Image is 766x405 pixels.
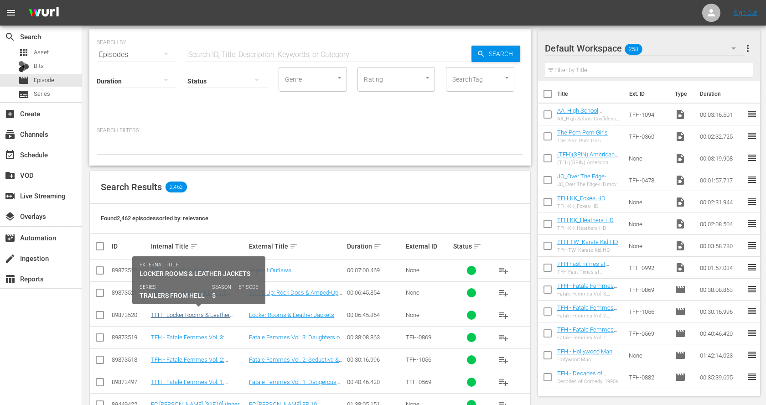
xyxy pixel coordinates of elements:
span: Episode [675,350,686,361]
td: 00:03:16.501 [696,104,746,125]
button: playlist_add [492,282,514,304]
th: Ext. ID [624,81,669,107]
span: Ingestion [5,253,16,264]
span: Video [675,131,686,142]
span: 258 [625,40,642,59]
td: None [625,235,671,257]
button: playlist_add [492,260,514,281]
div: 89873518 [112,356,148,363]
a: TFH-KK_Heathers-HD [557,217,614,223]
a: (TFH)(SPIN) American Graffiti [557,151,618,165]
span: playlist_add [498,265,509,276]
td: 00:35:39.695 [696,366,746,388]
div: TFH-KK_Foxes-HD [557,203,606,209]
a: TFH-TW_Karate Kid-HD [557,239,618,245]
span: reorder [746,130,757,141]
a: TFH-KK_Foxes-HD [557,195,606,202]
div: JO_Over The Edge-HD.mov [557,182,622,187]
div: None [406,289,450,296]
span: Create [5,109,16,119]
span: reorder [746,109,757,119]
span: Episode [675,372,686,383]
div: External Title [249,241,344,252]
span: Series [34,89,50,99]
span: reorder [746,218,757,229]
span: Search [5,31,16,42]
span: Overlays [5,211,16,222]
a: AA_High School Confidential-HD.mov [557,107,610,121]
span: Reports [5,274,16,285]
img: ans4CAIJ8jUAAAAAAAAAAAAAAAAAAAAAAAAgQb4GAAAAAAAAAAAAAAAAAAAAAAAAJMjXAAAAAAAAAAAAAAAAAAAAAAAAgAT5G... [22,2,66,24]
a: TFH - Fatale Femmes Vol. 1: Dangerous Dames [557,326,617,347]
div: None [406,267,450,274]
span: TFH-1056 [406,356,431,363]
a: TFH Fast Times at [GEOGRAPHIC_DATA] [557,260,612,274]
span: reorder [746,371,757,382]
td: TFH-0360 [625,125,671,147]
a: TFH - Fatale Femmes Vol. 3: Daughters of Darkness [151,334,228,348]
a: TFH - Fatale Femmes Vol. 2: Seductive & Destructive [557,304,617,325]
td: None [625,213,671,235]
a: TFH - Fatale Femmes Vol. 1: Dangerous Dames [151,379,228,392]
span: Video [675,197,686,208]
span: more_vert [742,43,753,54]
div: TFH-TW_Karate Kid-HD [557,247,618,253]
a: TFH - Locker Rooms & Leather Jackets [151,312,233,325]
span: reorder [746,196,757,207]
div: Fatale Femmes Vol. 2: Seductive & Destructive [557,313,622,319]
span: VOD [5,170,16,181]
div: 89873519 [112,334,148,341]
span: Video [675,153,686,164]
span: reorder [746,240,757,251]
td: 00:01:57.717 [696,169,746,191]
a: Fatale Femmes Vol. 3: Daughters of Darkness [249,334,343,348]
span: TFH-0569 [406,379,431,385]
span: Episode [34,76,54,85]
div: 00:06:45.854 [347,289,403,296]
button: playlist_add [492,304,514,326]
div: Bits [18,61,29,72]
td: 00:02:31.944 [696,191,746,213]
a: TFH - Turn It Up: Rock Docs & Amped-Up Movies [151,289,230,303]
div: Episodes [97,42,177,67]
td: 00:02:08.504 [696,213,746,235]
button: Open [502,73,511,82]
a: TFH - Hollywood Man [557,348,612,355]
div: ID [112,243,148,250]
span: sort [373,242,382,250]
div: 89873497 [112,379,148,385]
button: Search [471,46,520,62]
div: 00:30:16.996 [347,356,403,363]
div: Status [453,241,490,252]
div: 89873522 [112,267,148,274]
td: TFH-0882 [625,366,671,388]
button: playlist_add [492,371,514,393]
span: Channels [5,129,16,140]
td: 00:38:08.863 [696,279,746,301]
a: TFH - Fatale Femmes Vol. 2: Seductive & Destructive [151,356,228,370]
a: Turn It Up: Rock Docs & Amped-Up Movies [249,289,342,303]
td: 00:02:32.725 [696,125,746,147]
span: Video [675,109,686,120]
div: 00:40:46.420 [347,379,403,385]
a: TFH - Asphalt Outlaws [151,267,209,274]
button: Open [423,73,432,82]
span: sort [473,242,481,250]
span: Search [485,46,520,62]
div: External ID [406,243,450,250]
div: None [406,312,450,318]
td: 00:03:19.908 [696,147,746,169]
span: sort [290,242,298,250]
div: Decades of Comedy: 1990s [557,379,622,384]
div: Internal Title [151,241,246,252]
span: reorder [746,306,757,317]
td: None [625,191,671,213]
a: JO_Over The Edge-HD.mov [557,173,610,187]
span: Episode [675,306,686,317]
div: Duration [347,241,403,252]
span: Episode [675,328,686,339]
span: Asset [18,47,29,58]
th: Type [669,81,694,107]
a: Fatale Femmes Vol. 1: Dangerous Dames [249,379,340,392]
span: TFH-0869 [406,334,431,341]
